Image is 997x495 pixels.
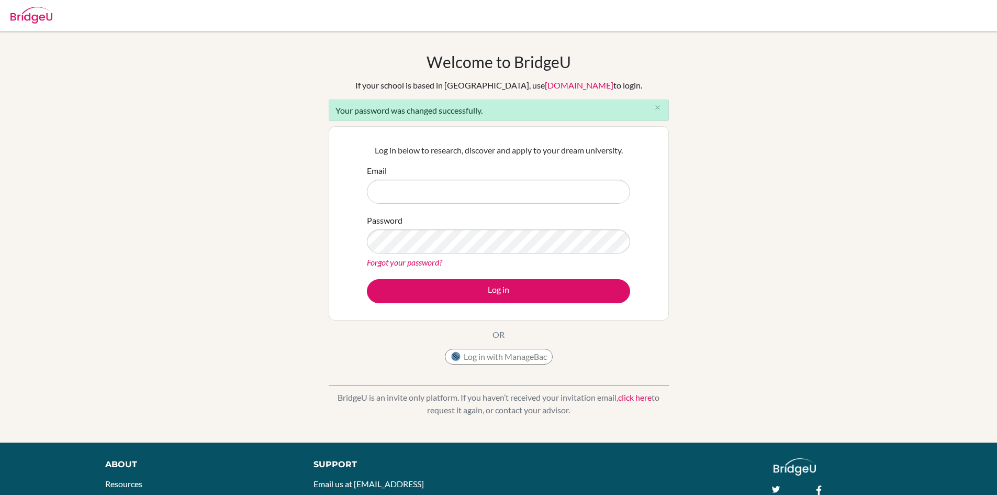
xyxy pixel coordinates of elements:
[367,257,442,267] a: Forgot your password?
[618,392,652,402] a: click here
[367,279,630,303] button: Log in
[654,104,662,112] i: close
[313,458,486,471] div: Support
[355,79,642,92] div: If your school is based in [GEOGRAPHIC_DATA], use to login.
[105,479,142,489] a: Resources
[427,52,571,71] h1: Welcome to BridgeU
[10,7,52,24] img: Bridge-U
[329,391,669,416] p: BridgeU is an invite only platform. If you haven’t received your invitation email, to request it ...
[329,100,669,121] div: Your password was changed successfully.
[105,458,290,471] div: About
[367,214,402,227] label: Password
[367,164,387,177] label: Email
[545,80,613,90] a: [DOMAIN_NAME]
[647,100,668,116] button: Close
[445,349,553,365] button: Log in with ManageBac
[367,144,630,157] p: Log in below to research, discover and apply to your dream university.
[774,458,816,476] img: logo_white@2x-f4f0deed5e89b7ecb1c2cc34c3e3d731f90f0f143d5ea2071677605dd97b5244.png
[492,328,505,341] p: OR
